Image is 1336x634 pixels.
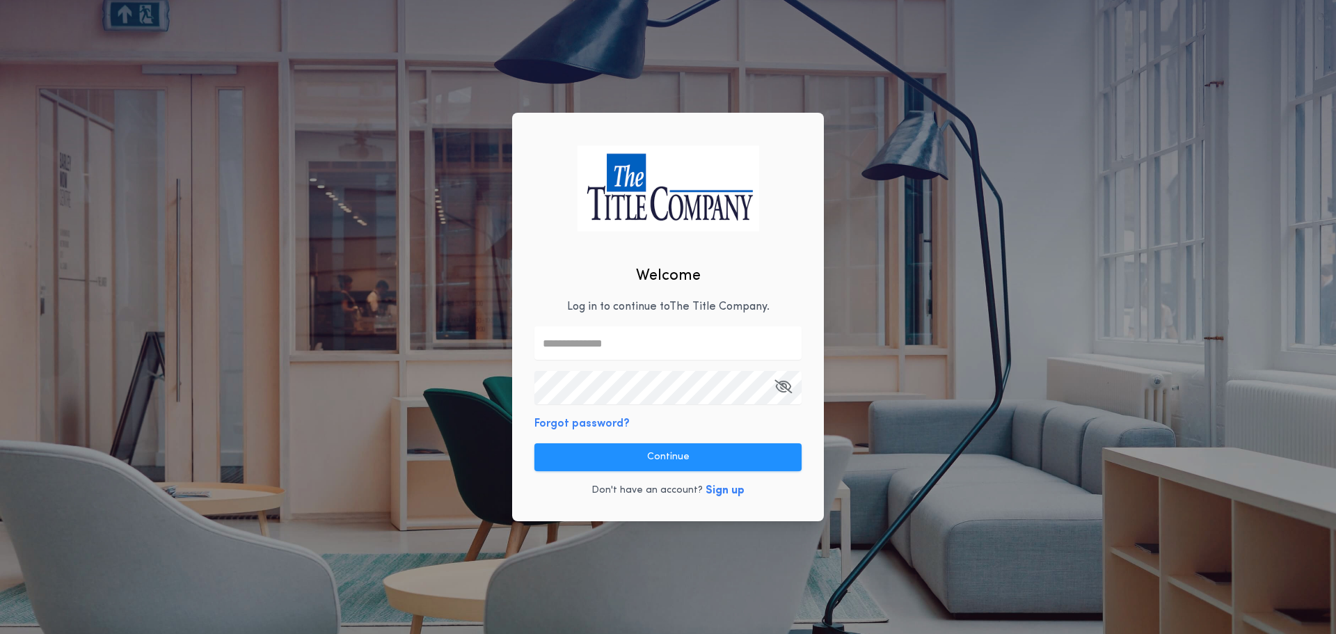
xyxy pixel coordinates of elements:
[591,484,703,498] p: Don't have an account?
[577,145,759,231] img: logo
[534,415,630,432] button: Forgot password?
[567,299,770,315] p: Log in to continue to The Title Company .
[636,264,701,287] h2: Welcome
[706,482,745,499] button: Sign up
[534,443,802,471] button: Continue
